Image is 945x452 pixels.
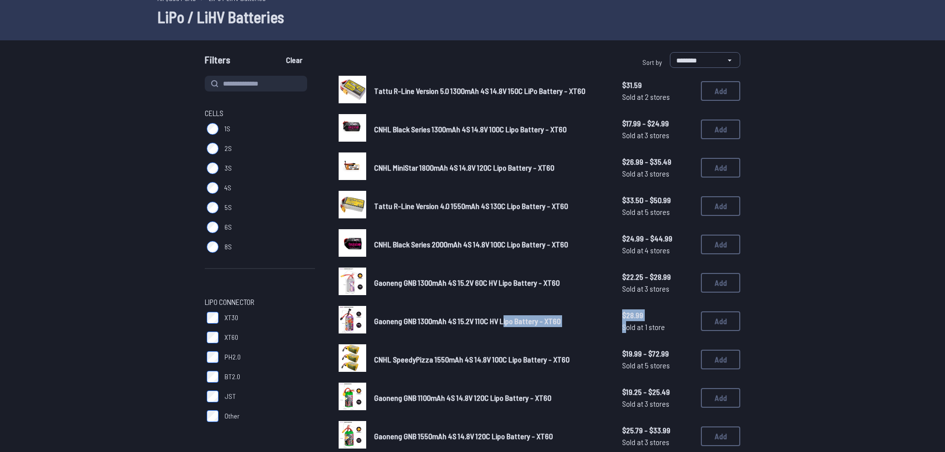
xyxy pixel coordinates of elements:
[374,200,606,212] a: Tattu R-Line Version 4.0 1550mAh 4S 130C Lipo Battery - XT60
[224,242,232,252] span: 8S
[642,58,662,66] span: Sort by
[622,309,693,321] span: $28.99
[374,85,606,97] a: Tattu R-Line Version 5.0 1300mAh 4S 14.8V 150C LiPo Battery - XT60
[701,426,740,446] button: Add
[374,124,567,134] span: CNHL Black Series 1300mAh 4S 14.8V 100C Lipo Battery - XT60
[622,360,693,371] span: Sold at 5 stores
[374,316,561,326] span: Gaoneng GNB 1300mAh 4S 15.2V 110C HV Lipo Battery - XT60
[224,372,240,382] span: BT2.0
[339,344,366,372] img: image
[224,124,230,134] span: 1S
[622,233,693,244] span: $24.99 - $44.99
[339,152,366,183] a: image
[207,391,219,402] input: JST
[374,430,606,442] a: Gaoneng GNB 1550mAh 4S 14.8V 120C Lipo Battery - XT60
[374,163,554,172] span: CNHL MiniStar 1800mAh 4S 14.8V 120C Lipo Battery - XT60
[339,421,366,449] img: image
[207,123,219,135] input: 1S
[374,393,551,402] span: Gaoneng GNB 1100mAh 4S 14.8V 120C Lipo Battery - XT60
[339,229,366,260] a: image
[622,436,693,448] span: Sold at 3 stores
[374,277,606,289] a: Gaoneng GNB 1300mAh 4S 15.2V 60C HV Lipo Battery - XT60
[622,156,693,168] span: $26.99 - $35.49
[207,371,219,383] input: BT2.0
[622,168,693,180] span: Sold at 3 stores
[374,431,553,441] span: Gaoneng GNB 1550mAh 4S 14.8V 120C Lipo Battery - XT60
[622,348,693,360] span: $19.99 - $72.99
[374,86,585,95] span: Tattu R-Line Version 5.0 1300mAh 4S 14.8V 150C LiPo Battery - XT60
[205,52,230,72] span: Filters
[207,143,219,154] input: 2S
[339,306,366,336] a: image
[339,229,366,257] img: image
[339,152,366,180] img: image
[205,296,254,308] span: LiPo Connector
[224,332,238,342] span: XT60
[207,241,219,253] input: 8S
[339,268,366,298] a: image
[622,398,693,410] span: Sold at 3 stores
[622,194,693,206] span: $33.50 - $50.99
[224,352,241,362] span: PH2.0
[374,315,606,327] a: Gaoneng GNB 1300mAh 4S 15.2V 110C HV Lipo Battery - XT60
[205,107,223,119] span: Cells
[701,158,740,178] button: Add
[278,52,311,68] button: Clear
[622,271,693,283] span: $22.25 - $28.99
[224,144,232,153] span: 2S
[622,91,693,103] span: Sold at 2 stores
[339,114,366,142] img: image
[224,183,231,193] span: 4S
[224,163,232,173] span: 3S
[339,114,366,145] a: image
[374,162,606,174] a: CNHL MiniStar 1800mAh 4S 14.8V 120C Lipo Battery - XT60
[207,351,219,363] input: PH2.0
[374,392,606,404] a: Gaoneng GNB 1100mAh 4S 14.8V 120C Lipo Battery - XT60
[374,354,606,365] a: CNHL SpeedyPizza 1550mAh 4S 14.8V 100C Lipo Battery - XT60
[339,383,366,413] a: image
[339,191,366,218] img: image
[374,278,560,287] span: Gaoneng GNB 1300mAh 4S 15.2V 60C HV Lipo Battery - XT60
[374,123,606,135] a: CNHL Black Series 1300mAh 4S 14.8V 100C Lipo Battery - XT60
[207,410,219,422] input: Other
[701,311,740,331] button: Add
[339,306,366,333] img: image
[224,313,238,323] span: XT30
[207,331,219,343] input: XT60
[339,76,366,103] img: image
[224,203,232,212] span: 5S
[224,392,236,401] span: JST
[339,344,366,375] a: image
[207,202,219,213] input: 5S
[339,76,366,106] a: image
[622,386,693,398] span: $19.25 - $25.49
[701,273,740,293] button: Add
[374,240,568,249] span: CNHL Black Series 2000mAh 4S 14.8V 100C Lipo Battery - XT60
[622,79,693,91] span: $31.59
[224,222,232,232] span: 6S
[701,388,740,408] button: Add
[701,196,740,216] button: Add
[157,5,787,29] h1: LiPo / LiHV Batteries
[622,206,693,218] span: Sold at 5 stores
[339,191,366,221] a: image
[701,81,740,101] button: Add
[622,424,693,436] span: $25.79 - $33.99
[701,235,740,254] button: Add
[374,239,606,250] a: CNHL Black Series 2000mAh 4S 14.8V 100C Lipo Battery - XT60
[622,321,693,333] span: Sold at 1 store
[339,421,366,452] a: image
[374,201,568,211] span: Tattu R-Line Version 4.0 1550mAh 4S 130C Lipo Battery - XT60
[339,383,366,410] img: image
[622,118,693,129] span: $17.99 - $24.99
[339,268,366,295] img: image
[207,312,219,324] input: XT30
[224,411,240,421] span: Other
[622,244,693,256] span: Sold at 4 stores
[622,129,693,141] span: Sold at 3 stores
[374,355,569,364] span: CNHL SpeedyPizza 1550mAh 4S 14.8V 100C Lipo Battery - XT60
[670,52,740,68] select: Sort by
[622,283,693,295] span: Sold at 3 stores
[207,162,219,174] input: 3S
[207,182,219,194] input: 4S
